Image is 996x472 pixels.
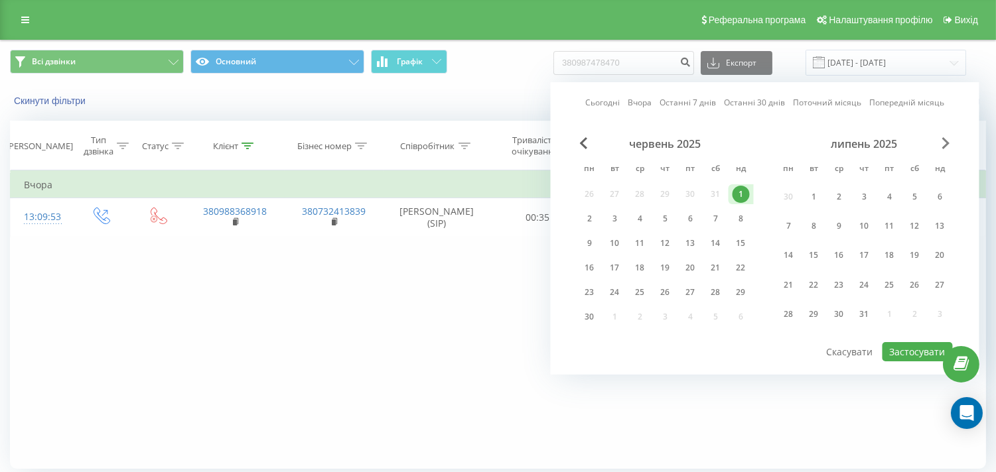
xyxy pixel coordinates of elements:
[802,184,827,209] div: вт 1 лип 2025 р.
[678,233,703,253] div: пт 13 черв 2025 р.
[581,210,599,227] div: 2
[581,284,599,301] div: 23
[802,272,827,297] div: вт 22 лип 2025 р.
[729,184,754,204] div: нд 1 черв 2025 р.
[83,135,113,157] div: Тип дзвінка
[681,160,701,180] abbr: п’ятниця
[632,259,649,276] div: 18
[10,50,184,74] button: Всі дзвінки
[632,210,649,227] div: 4
[928,213,953,238] div: нд 13 лип 2025 р.
[852,272,877,297] div: чт 24 лип 2025 р.
[707,284,725,301] div: 28
[371,50,447,74] button: Графік
[806,276,823,294] div: 22
[657,210,674,227] div: 5
[877,213,902,238] div: пт 11 лип 2025 р.
[881,188,898,206] div: 4
[776,137,953,150] div: липень 2025
[852,243,877,268] div: чт 17 лип 2025 р.
[203,205,267,217] a: 380988368918
[906,276,924,294] div: 26
[577,209,603,229] div: пн 2 черв 2025 р.
[297,141,352,152] div: Бізнес номер
[831,188,848,206] div: 2
[802,302,827,327] div: вт 29 лип 2025 р.
[932,188,949,206] div: 6
[660,96,716,109] a: Останні 7 днів
[928,184,953,209] div: нд 6 лип 2025 р.
[731,160,751,180] abbr: неділя
[701,51,772,75] button: Експорт
[682,284,699,301] div: 27
[630,160,650,180] abbr: середа
[902,213,928,238] div: сб 12 лип 2025 р.
[779,160,799,180] abbr: понеділок
[628,209,653,229] div: ср 4 черв 2025 р.
[780,217,798,235] div: 7
[906,247,924,264] div: 19
[877,184,902,209] div: пт 4 лип 2025 р.
[653,233,678,253] div: чт 12 черв 2025 р.
[729,209,754,229] div: нд 8 черв 2025 р.
[902,243,928,268] div: сб 19 лип 2025 р.
[780,247,798,264] div: 14
[856,217,873,235] div: 10
[906,188,924,206] div: 5
[928,243,953,268] div: нд 20 лип 2025 р.
[905,160,925,180] abbr: субота
[951,397,983,429] div: Open Intercom Messenger
[855,160,875,180] abbr: четвер
[682,235,699,252] div: 13
[580,160,600,180] abbr: понеділок
[581,235,599,252] div: 9
[628,96,652,109] a: Вчора
[603,258,628,278] div: вт 17 черв 2025 р.
[577,233,603,253] div: пн 9 черв 2025 р.
[780,276,798,294] div: 21
[603,233,628,253] div: вт 10 черв 2025 р.
[190,50,364,74] button: Основний
[707,210,725,227] div: 7
[881,217,898,235] div: 11
[733,284,750,301] div: 29
[709,15,806,25] span: Реферальна програма
[703,282,729,302] div: сб 28 черв 2025 р.
[678,209,703,229] div: пт 6 черв 2025 р.
[856,247,873,264] div: 17
[10,95,92,107] button: Скинути фільтри
[733,259,750,276] div: 22
[703,258,729,278] div: сб 21 черв 2025 р.
[733,235,750,252] div: 15
[577,282,603,302] div: пн 23 черв 2025 р.
[869,96,944,109] a: Попередній місяць
[880,160,900,180] abbr: п’ятниця
[729,258,754,278] div: нд 22 черв 2025 р.
[856,306,873,323] div: 31
[603,282,628,302] div: вт 24 черв 2025 р.
[928,272,953,297] div: нд 27 лип 2025 р.
[580,137,588,149] span: Previous Month
[657,259,674,276] div: 19
[707,259,725,276] div: 21
[856,188,873,206] div: 3
[827,243,852,268] div: ср 16 лип 2025 р.
[881,247,898,264] div: 18
[902,272,928,297] div: сб 26 лип 2025 р.
[804,160,824,180] abbr: вівторок
[724,96,785,109] a: Останні 30 днів
[881,276,898,294] div: 25
[776,302,802,327] div: пн 28 лип 2025 р.
[852,213,877,238] div: чт 10 лип 2025 р.
[577,307,603,327] div: пн 30 черв 2025 р.
[682,259,699,276] div: 20
[942,137,950,149] span: Next Month
[819,342,880,361] button: Скасувати
[581,259,599,276] div: 16
[831,306,848,323] div: 30
[806,247,823,264] div: 15
[829,15,932,25] span: Налаштування профілю
[827,213,852,238] div: ср 9 лип 2025 р.
[831,247,848,264] div: 16
[707,235,725,252] div: 14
